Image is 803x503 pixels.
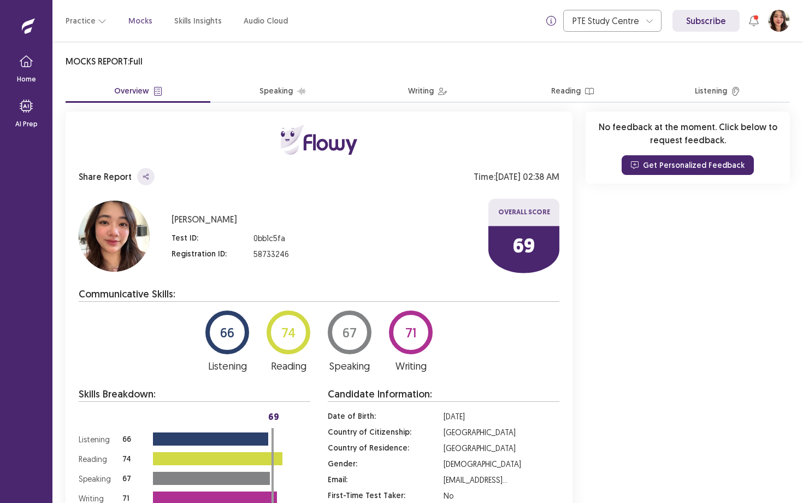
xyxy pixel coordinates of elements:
p: Listening [79,434,111,445]
p: Test ID : [172,232,253,244]
p: Email : [328,474,444,486]
button: Speaking [210,81,355,103]
p: [GEOGRAPHIC_DATA] [444,442,559,454]
p: Speaking [329,359,370,373]
p: Reading [271,359,306,373]
p: 74 [281,323,296,342]
p: Time: [DATE] 02:38 AM [474,170,559,183]
p: Registration ID : [172,248,253,260]
img: ffu-logo [488,198,559,273]
p: Home [17,74,36,84]
button: Overview [66,81,210,103]
button: User Profile Image [768,10,790,32]
p: Share Report [79,170,132,183]
p: 66 [122,434,142,445]
button: Practice [66,11,107,31]
button: Get Personalized Feedback [622,155,754,175]
p: 58733246 [253,248,335,260]
p: No feedback at the moment. Click below to request feedback. [594,120,781,147]
p: Reading [79,453,111,465]
p: 66 [220,323,234,342]
a: Mocks [128,15,152,27]
button: info [541,11,561,31]
a: Audio Cloud [244,15,288,27]
p: Writing [395,359,427,373]
p: No [444,490,559,501]
p: [GEOGRAPHIC_DATA] [444,426,559,438]
p: Communicative Skills: [79,286,559,302]
p: Candidate Information: [328,387,559,402]
p: [PERSON_NAME] [172,213,237,226]
p: MOCKS REPORT: Full [66,55,790,68]
p: 67 [122,473,142,484]
p: Skills Breakdown: [79,387,310,402]
button: Listening [645,81,790,103]
button: Writing [355,81,500,103]
img: ffu-logo [281,125,357,155]
p: Country of Residence : [328,442,444,454]
p: 69 [268,411,279,424]
p: 69 [488,231,559,260]
p: Speaking [79,473,111,484]
p: [DATE] [444,411,559,422]
p: 71 [405,323,416,342]
p: [EMAIL_ADDRESS][DOMAIN_NAME] [444,474,559,486]
p: 0bb1c5fa [253,232,335,244]
p: [DEMOGRAPHIC_DATA] [444,458,559,470]
a: Skills Insights [174,15,222,27]
img: User [79,201,150,272]
p: Listening [208,359,247,373]
button: Reading [500,81,645,103]
div: PTE Study Centre [572,10,640,31]
p: Overall Score [488,207,559,217]
p: Gender : [328,458,444,470]
p: AI Prep [15,119,38,129]
p: Date of Birth : [328,411,444,422]
p: 74 [122,453,142,465]
p: 67 [343,323,357,342]
p: Country of Citizenship : [328,426,444,438]
button: share [137,168,155,185]
p: First-Time Test Taker : [328,490,444,501]
a: Subscribe [672,10,740,32]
